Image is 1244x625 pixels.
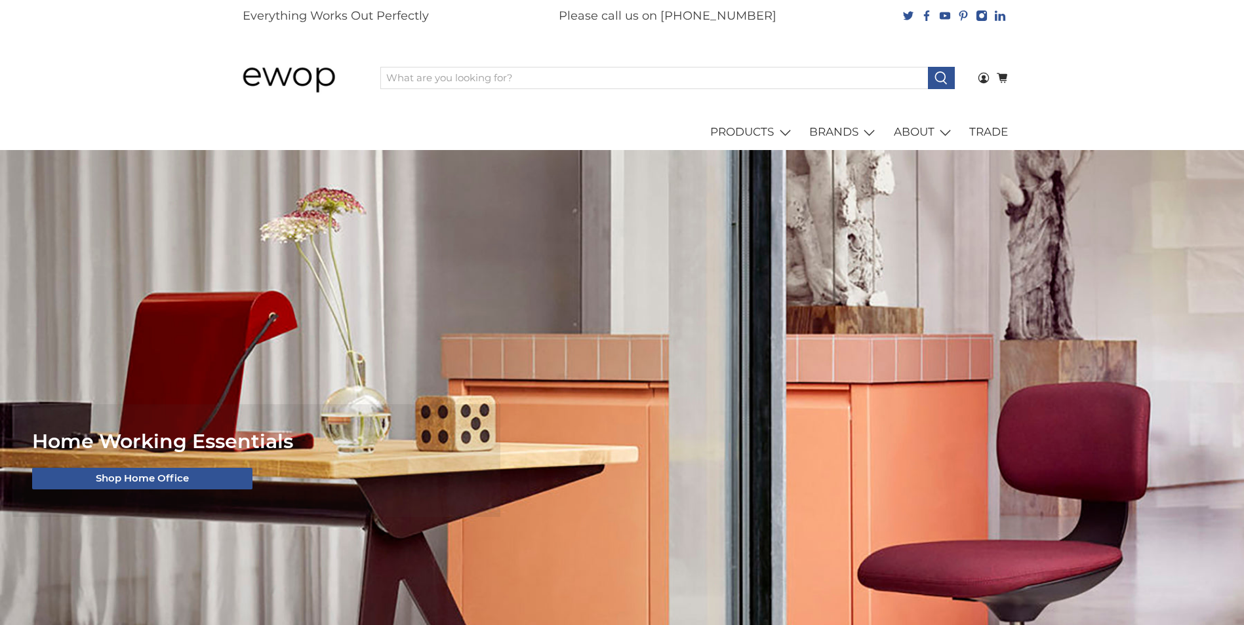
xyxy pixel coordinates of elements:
[243,7,429,25] p: Everything Works Out Perfectly
[802,114,887,151] a: BRANDS
[886,114,962,151] a: ABOUT
[962,114,1016,151] a: TRADE
[559,7,776,25] p: Please call us on [PHONE_NUMBER]
[703,114,802,151] a: PRODUCTS
[32,430,293,454] span: Home Working Essentials
[380,67,929,89] input: What are you looking for?
[229,114,1016,151] nav: main navigation
[32,468,252,490] a: Shop Home Office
